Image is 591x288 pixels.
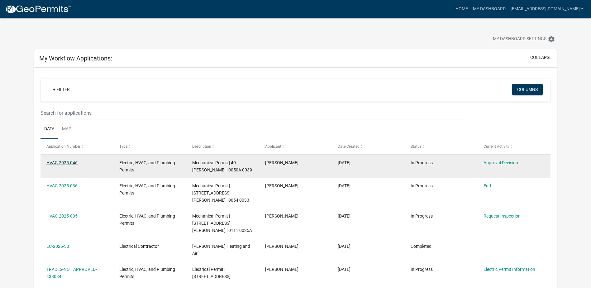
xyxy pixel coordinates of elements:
a: EC-2025-33 [46,244,69,249]
datatable-header-cell: Current Activity [478,139,550,154]
a: + Filter [48,84,75,95]
span: Ardeth Ragsdale [265,244,298,249]
span: 10/10/2025 [338,160,350,165]
span: Status [411,144,422,149]
span: Electrical Contractor [119,244,159,249]
span: Electric, HVAC, and Plumbing Permits [119,183,175,195]
span: Electric, HVAC, and Plumbing Permits [119,160,175,172]
i: settings [548,36,555,43]
span: 07/22/2025 [338,183,350,188]
a: TRADES-NOT APPROVED-438034 [46,267,97,279]
datatable-header-cell: Applicant [259,139,332,154]
span: Type [119,144,127,149]
span: In Progress [411,160,433,165]
span: 07/10/2025 [338,214,350,218]
input: Search for applications [41,107,464,119]
a: HVAC-2025-046 [46,160,78,165]
span: 06/18/2025 [338,267,350,272]
span: Description [192,144,211,149]
button: collapse [530,54,552,61]
h5: My Workflow Applications: [39,55,112,62]
span: Current Activity [484,144,509,149]
span: Application Number [46,144,80,149]
span: Mechanical Permit | 214 LEVI PATTERSON RD | 0054 0033 [192,183,249,203]
a: Data [41,119,58,139]
span: Applicant [265,144,281,149]
span: Ardeth Ragsdale [265,214,298,218]
span: 06/18/2025 [338,244,350,249]
span: Ardeth Ragsdale [265,267,298,272]
span: Electric, HVAC, and Plumbing Permits [119,214,175,226]
a: [EMAIL_ADDRESS][DOMAIN_NAME] [508,3,586,15]
span: In Progress [411,214,433,218]
span: In Progress [411,183,433,188]
a: Approval Decision [484,160,518,165]
span: Ardeth Ragsdale [265,160,298,165]
button: Columns [512,84,543,95]
a: End [484,183,491,188]
span: Mechanical Permit | 40 TALLEY LN | 0050A 0039 [192,160,252,172]
a: Home [453,3,470,15]
datatable-header-cell: Description [186,139,259,154]
span: In Progress [411,267,433,272]
span: Electric, HVAC, and Plumbing Permits [119,267,175,279]
datatable-header-cell: Type [113,139,186,154]
datatable-header-cell: Date Created [332,139,405,154]
a: HVAC-2025-035 [46,214,78,218]
datatable-header-cell: Application Number [41,139,113,154]
span: Ragsdale Heating and Air [192,244,250,256]
a: Request Inspection [484,214,521,218]
a: HVAC-2025-036 [46,183,78,188]
span: Electrical Permit | 119 SHARP ST | BR12 0182A [192,267,231,279]
a: My Dashboard [470,3,508,15]
button: My Dashboard Settingssettings [488,33,560,45]
datatable-header-cell: Status [405,139,478,154]
a: Map [58,119,75,139]
a: Electric Permit Information [484,267,535,272]
span: My Dashboard Settings [493,36,546,43]
span: Mechanical Permit | 1628 FRANCES WHITE RD | 0111 0025A [192,214,252,233]
span: Date Created [338,144,360,149]
span: Completed [411,244,431,249]
span: Ardeth Ragsdale [265,183,298,188]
